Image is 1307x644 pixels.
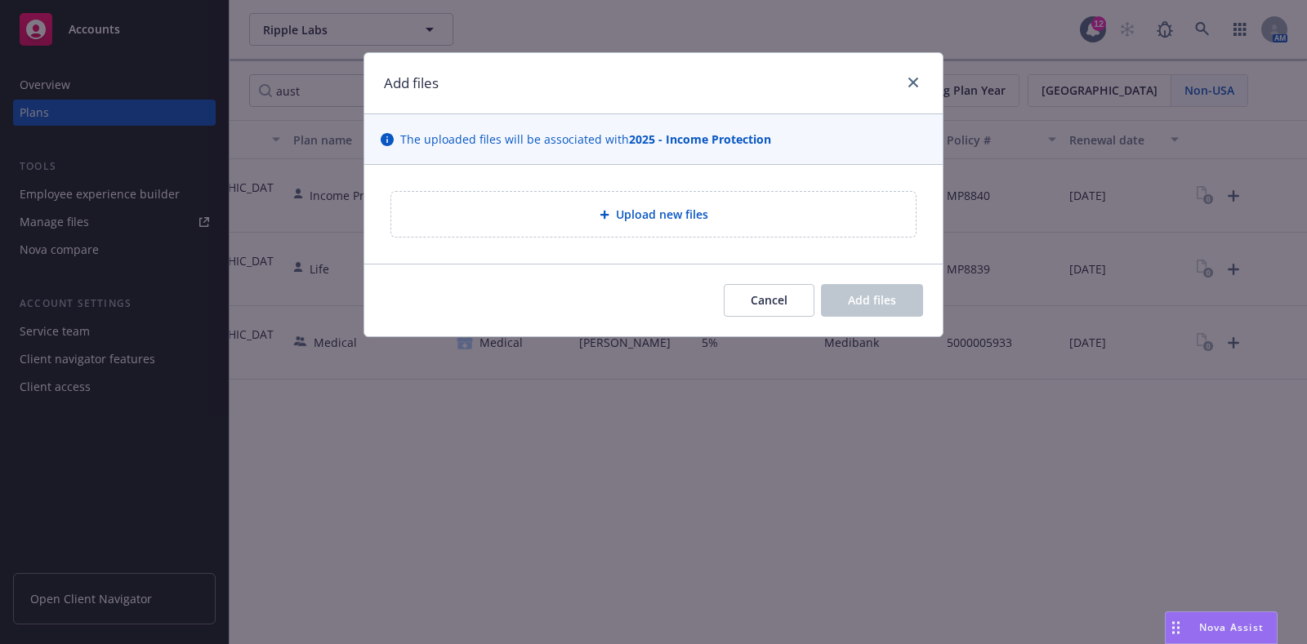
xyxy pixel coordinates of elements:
span: Upload new files [616,206,708,223]
span: Nova Assist [1199,620,1264,634]
div: Upload new files [390,191,917,238]
button: Cancel [724,284,814,317]
span: Add files [848,292,896,308]
span: The uploaded files will be associated with [400,131,771,148]
a: close [903,73,923,92]
h1: Add files [384,73,439,94]
div: Drag to move [1166,612,1186,643]
span: Cancel [751,292,787,308]
button: Nova Assist [1165,611,1278,644]
button: Add files [821,284,923,317]
strong: 2025 - Income Protection [629,131,771,147]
